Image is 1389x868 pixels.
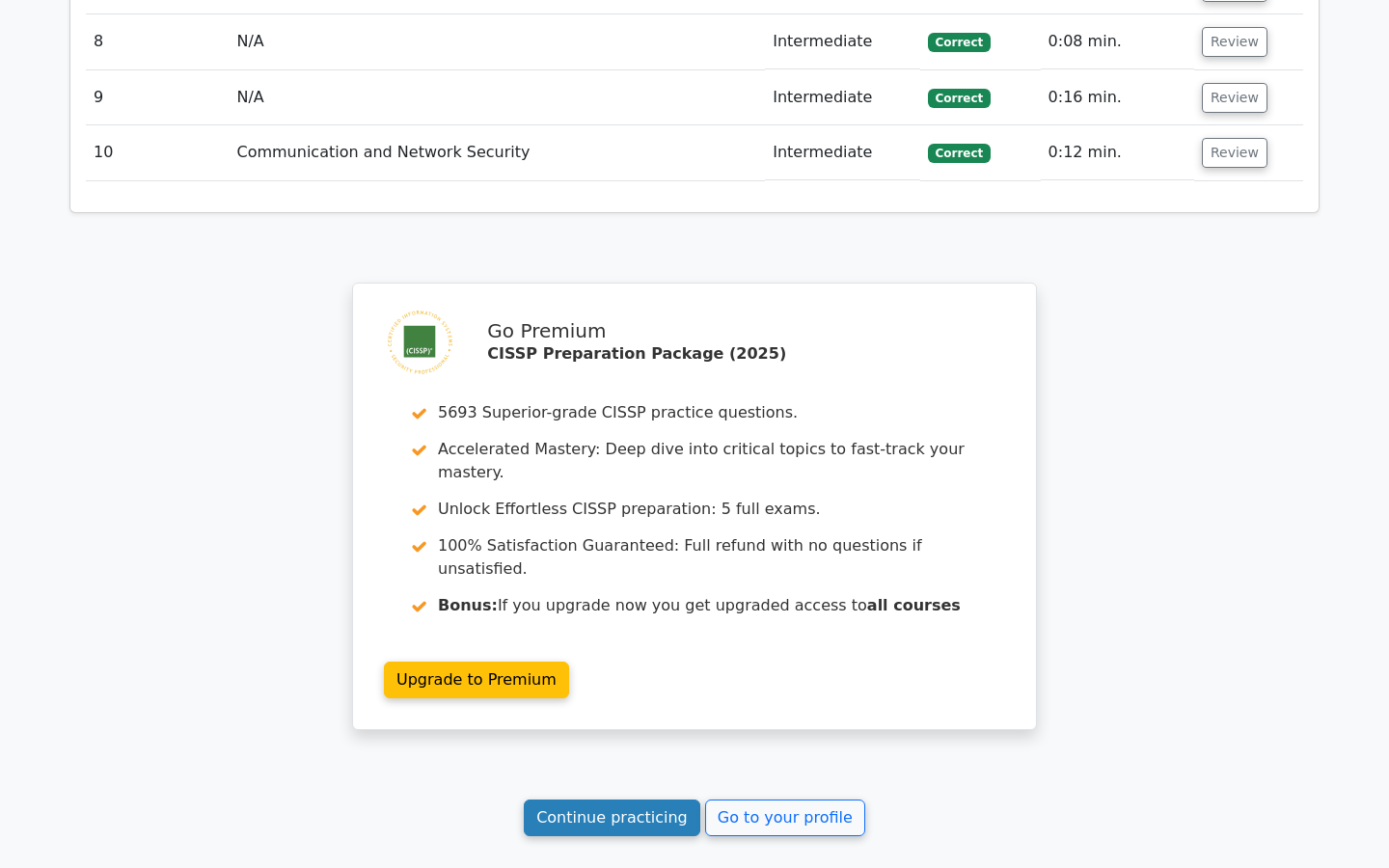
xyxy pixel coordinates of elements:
span: Correct [928,33,991,52]
span: Correct [928,144,991,163]
td: 0:12 min. [1041,125,1194,180]
td: Intermediate [765,70,920,125]
a: Continue practicing [524,800,700,836]
a: Upgrade to Premium [384,662,569,698]
button: Review [1202,83,1267,113]
button: Review [1202,138,1267,168]
td: N/A [229,70,765,125]
td: 8 [86,14,229,69]
td: N/A [229,14,765,69]
td: 9 [86,70,229,125]
td: 0:16 min. [1041,70,1194,125]
td: 0:08 min. [1041,14,1194,69]
td: Intermediate [765,14,920,69]
a: Go to your profile [705,800,865,836]
button: Review [1202,27,1267,57]
td: Intermediate [765,125,920,180]
td: Communication and Network Security [229,125,765,180]
span: Correct [928,89,991,108]
td: 10 [86,125,229,180]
